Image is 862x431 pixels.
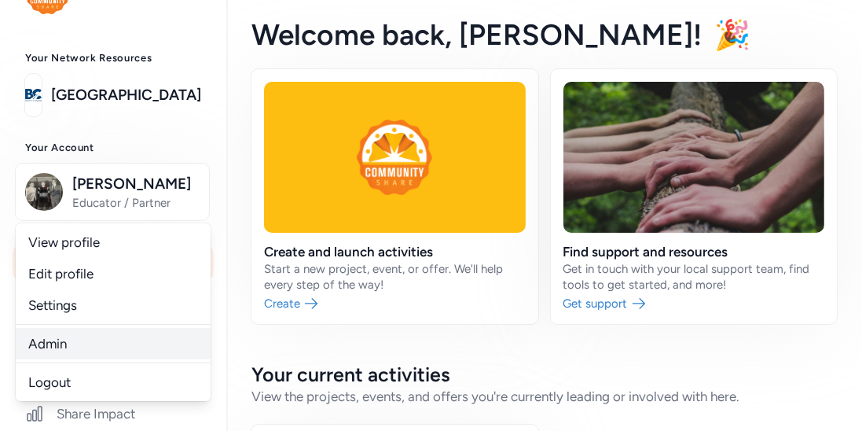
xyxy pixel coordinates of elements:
a: Logout [16,367,211,398]
span: Welcome back , [PERSON_NAME]! [251,17,702,52]
span: 🎉 [714,17,750,52]
a: Close Activities [13,359,214,393]
a: Respond to Invites [13,283,214,318]
a: Share Impact [13,396,214,431]
h3: Your Account [25,142,201,154]
img: logo [25,78,42,112]
h2: Your current activities [251,362,837,387]
div: View the projects, events, and offers you're currently leading or involved with here. [251,387,837,406]
button: [PERSON_NAME]Educator / Partner [15,163,210,221]
a: Settings [16,289,211,321]
h3: Your Network Resources [25,52,201,64]
a: View profile [16,227,211,258]
a: [GEOGRAPHIC_DATA] [51,84,201,106]
a: Admin [16,328,211,359]
a: Create and Connect5 [13,321,214,355]
span: Educator / Partner [72,195,200,211]
a: Edit profile [16,258,211,289]
a: Home [13,245,214,280]
span: [PERSON_NAME] [72,173,200,195]
div: [PERSON_NAME]Educator / Partner [16,223,211,401]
